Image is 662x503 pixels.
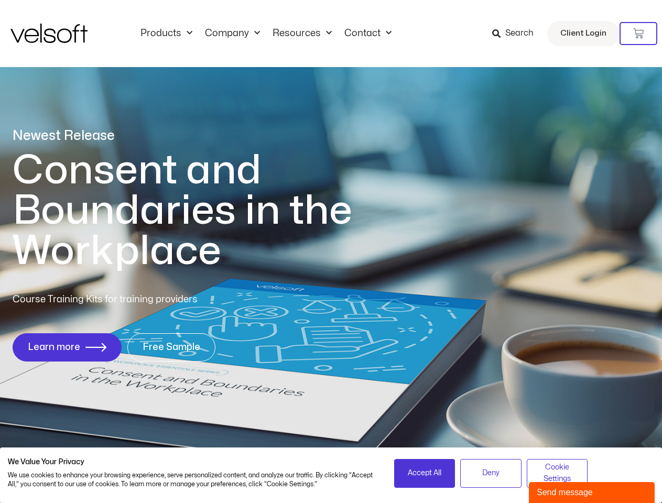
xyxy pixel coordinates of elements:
span: Deny [482,467,500,479]
h2: We Value Your Privacy [8,457,378,467]
button: Accept all cookies [394,459,455,488]
button: Adjust cookie preferences [527,459,588,488]
a: CompanyMenu Toggle [199,28,266,39]
a: Learn more [13,333,122,362]
a: ContactMenu Toggle [338,28,398,39]
a: ResourcesMenu Toggle [266,28,338,39]
button: Deny all cookies [460,459,522,488]
p: Course Training Kits for training providers [13,292,274,307]
a: Client Login [547,21,620,46]
p: We use cookies to enhance your browsing experience, serve personalized content, and analyze our t... [8,471,378,489]
iframe: chat widget [529,480,657,503]
nav: Menu [134,28,398,39]
span: Search [505,27,534,40]
span: Free Sample [143,342,200,353]
a: ProductsMenu Toggle [134,28,199,39]
span: Accept All [408,467,441,479]
img: Velsoft Training Materials [10,24,88,43]
h1: Consent and Boundaries in the Workplace [13,150,395,271]
span: Learn more [28,342,80,353]
span: Cookie Settings [534,462,581,485]
a: Free Sample [127,333,215,362]
p: Newest Release [13,127,395,145]
span: Client Login [560,27,606,40]
a: Search [492,25,541,42]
